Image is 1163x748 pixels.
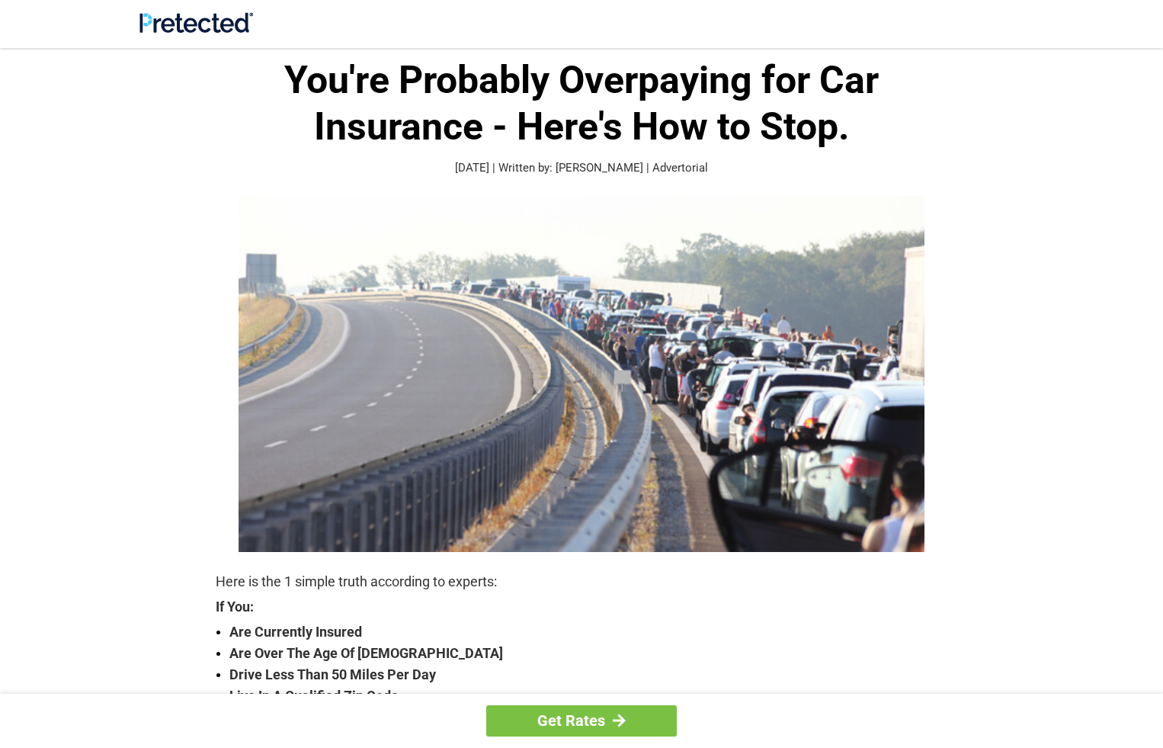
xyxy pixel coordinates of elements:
h1: You're Probably Overpaying for Car Insurance - Here's How to Stop. [216,57,947,150]
strong: Drive Less Than 50 Miles Per Day [229,664,947,685]
strong: Live In A Qualified Zip Code [229,685,947,707]
strong: Are Currently Insured [229,621,947,643]
a: Get Rates [486,705,677,737]
a: Site Logo [139,21,253,36]
strong: If You: [216,600,947,614]
p: Here is the 1 simple truth according to experts: [216,571,947,592]
p: [DATE] | Written by: [PERSON_NAME] | Advertorial [216,159,947,177]
strong: Are Over The Age Of [DEMOGRAPHIC_DATA] [229,643,947,664]
img: Site Logo [139,12,253,33]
